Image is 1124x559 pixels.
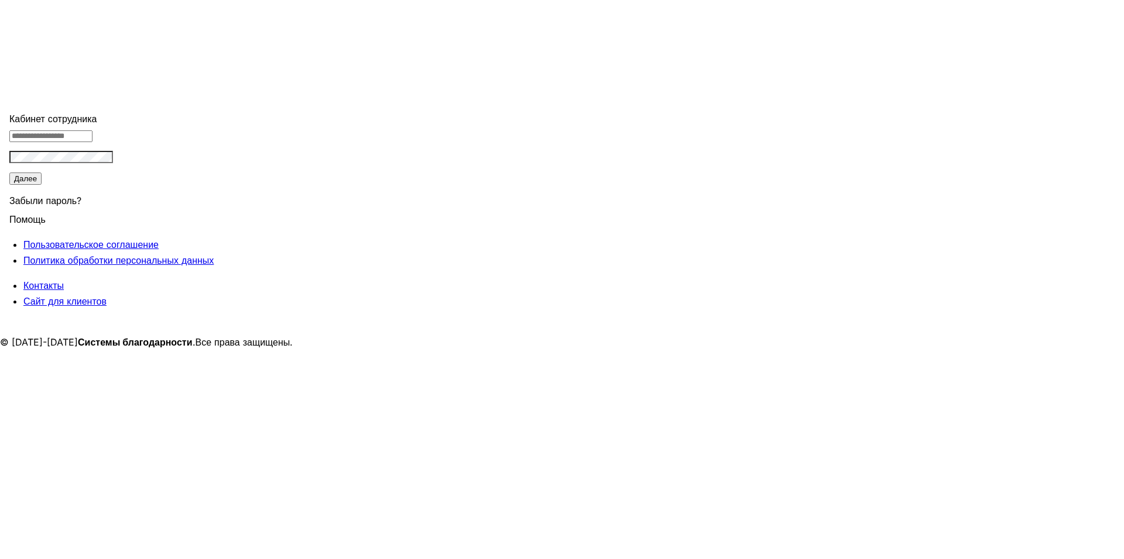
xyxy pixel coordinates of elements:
span: Помощь [9,206,46,225]
a: Пользовательское соглашение [23,239,159,250]
span: Все права защищены. [196,336,293,348]
a: Сайт для клиентов [23,295,107,307]
a: Контакты [23,279,64,291]
strong: Системы благодарности [78,336,193,348]
div: Кабинет сотрудника [9,111,254,127]
a: Политика обработки персональных данных [23,254,214,266]
div: Забыли пароль? [9,186,254,212]
button: Далее [9,172,42,185]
